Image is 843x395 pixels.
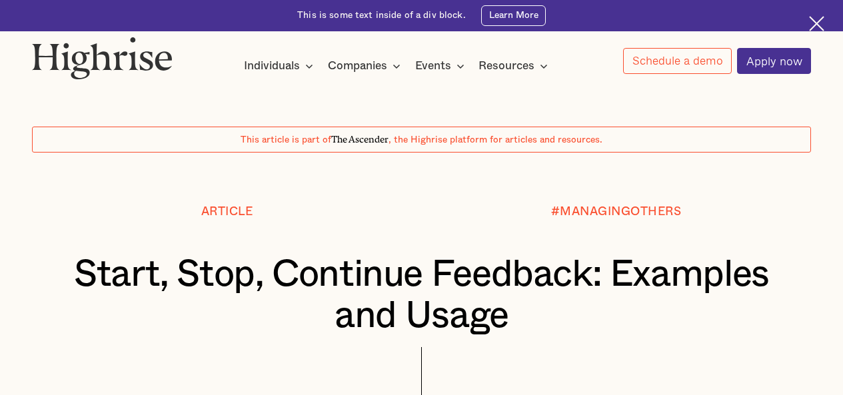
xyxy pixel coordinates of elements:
[331,132,389,143] span: The Ascender
[478,58,552,74] div: Resources
[244,58,317,74] div: Individuals
[737,48,811,74] a: Apply now
[328,58,387,74] div: Companies
[415,58,468,74] div: Events
[32,37,173,79] img: Highrise logo
[328,58,405,74] div: Companies
[241,135,331,145] span: This article is part of
[478,58,534,74] div: Resources
[481,5,546,26] a: Learn More
[389,135,602,145] span: , the Highrise platform for articles and resources.
[201,205,253,218] div: Article
[551,205,682,218] div: #MANAGINGOTHERS
[623,48,732,74] a: Schedule a demo
[809,16,824,31] img: Cross icon
[65,254,778,337] h1: Start, Stop, Continue Feedback: Examples and Usage
[297,9,466,22] div: This is some text inside of a div block.
[415,58,451,74] div: Events
[244,58,300,74] div: Individuals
